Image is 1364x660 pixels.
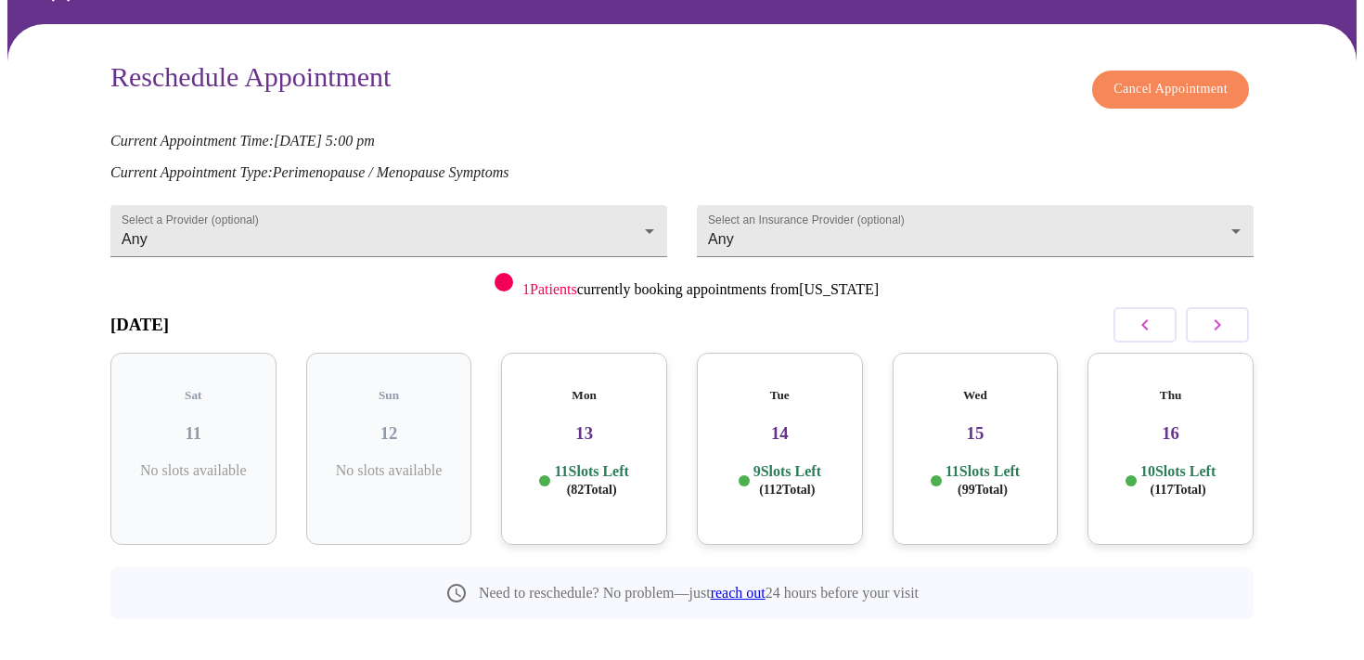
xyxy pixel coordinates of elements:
em: Current Appointment Time: [DATE] 5:00 pm [110,133,375,149]
h3: 12 [321,423,457,444]
h3: 16 [1102,423,1239,444]
div: Any [697,205,1254,257]
p: 9 Slots Left [753,462,821,498]
p: 10 Slots Left [1140,462,1216,498]
p: No slots available [125,462,262,479]
h5: Thu [1102,388,1239,403]
span: ( 99 Total) [958,483,1008,497]
p: 11 Slots Left [946,462,1020,498]
span: ( 82 Total) [567,483,617,497]
h5: Mon [516,388,652,403]
span: Cancel Appointment [1113,78,1228,101]
h5: Sat [125,388,262,403]
button: Cancel Appointment [1092,71,1249,109]
h5: Wed [907,388,1044,403]
span: ( 112 Total) [759,483,815,497]
p: No slots available [321,462,457,479]
p: currently booking appointments from [US_STATE] [522,281,879,298]
h3: 13 [516,423,652,444]
span: ( 117 Total) [1151,483,1206,497]
h3: 14 [712,423,848,444]
em: Current Appointment Type: Perimenopause / Menopause Symptoms [110,164,508,180]
h3: 11 [125,423,262,444]
p: Need to reschedule? No problem—just 24 hours before your visit [479,585,919,602]
h3: [DATE] [110,315,169,335]
h5: Tue [712,388,848,403]
p: 11 Slots Left [554,462,628,498]
h5: Sun [321,388,457,403]
h3: 15 [907,423,1044,444]
div: Any [110,205,667,257]
h3: Reschedule Appointment [110,61,391,99]
a: reach out [711,585,766,601]
span: 1 Patients [522,281,577,297]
